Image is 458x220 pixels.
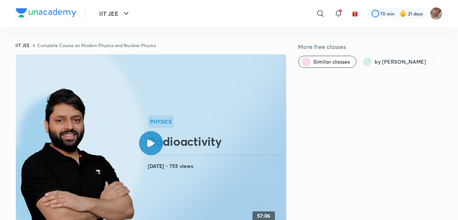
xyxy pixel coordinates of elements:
button: avatar [349,8,361,20]
img: Company Logo [16,8,76,17]
h4: 57:06 [257,213,271,219]
a: Complete Course on Modern Physics and Nuclear Physics [38,42,156,48]
h2: Radioactivity [148,134,283,149]
h4: [DATE] • 755 views [148,161,283,171]
span: Similar classes [314,58,350,66]
span: by Kailash Sharma [375,58,426,66]
img: streak [399,10,407,17]
button: IIT JEE [95,6,135,21]
button: Similar classes [298,56,357,68]
h5: More free classes [298,42,443,51]
a: Company Logo [16,8,76,19]
img: avatar [352,10,358,17]
img: Rahul 2026 [430,7,443,20]
button: by Kailash Sharma [360,56,433,68]
a: IIT JEE [16,42,30,48]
